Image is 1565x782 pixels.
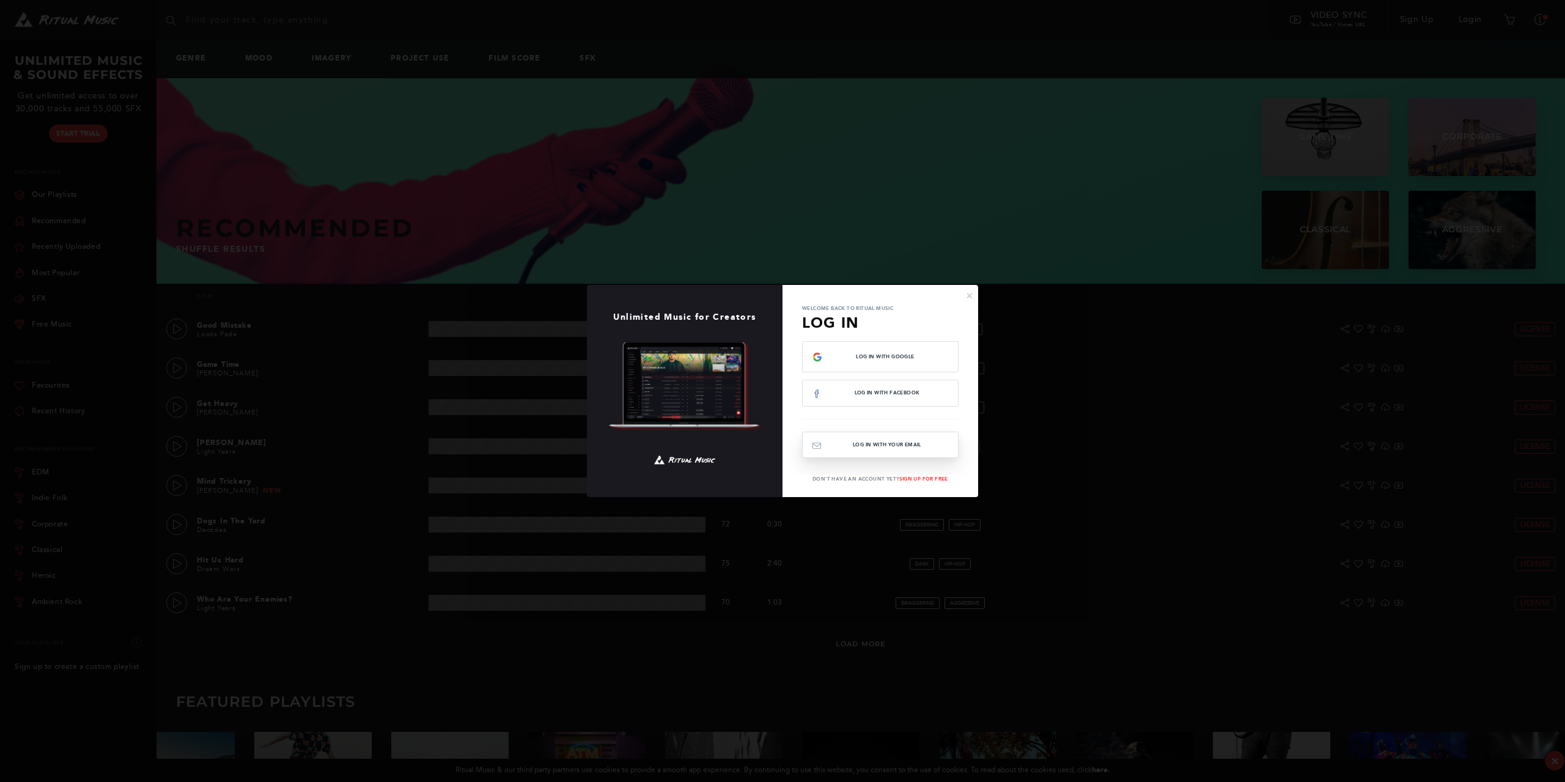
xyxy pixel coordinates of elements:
p: Don't have an account yet? [782,475,978,482]
img: Ritual Music [654,450,715,470]
button: Log In with Facebook [802,380,959,406]
img: g-logo.png [812,352,822,362]
span: Log In with Google [822,354,948,360]
p: Welcome back to Ritual Music [802,304,959,312]
button: Log In with your email [802,432,959,458]
h1: Unlimited Music for Creators [587,312,782,322]
button: × [966,290,973,301]
h3: Log In [802,312,959,334]
button: Log In with Google [802,341,959,372]
img: Ritual Music [608,342,761,430]
a: Sign Up For Free [899,476,948,482]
